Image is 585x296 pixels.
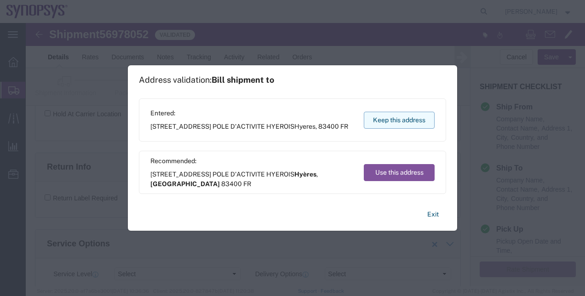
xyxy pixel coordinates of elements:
[364,112,435,129] button: Keep this address
[139,75,274,85] h1: Address validation:
[364,164,435,181] button: Use this address
[294,171,316,178] span: Hyères
[150,108,348,118] span: Entered:
[340,123,348,130] span: FR
[294,123,315,130] span: Hyeres
[318,123,339,130] span: 83400
[150,180,220,188] span: [GEOGRAPHIC_DATA]
[420,206,446,222] button: Exit
[212,75,274,85] span: Bill shipment to
[150,122,348,131] span: [STREET_ADDRESS] POLE D'ACTIVITE HYEROIS ,
[243,180,251,188] span: FR
[150,170,355,189] span: [STREET_ADDRESS] POLE D'ACTIVITE HYEROIS ,
[150,156,355,166] span: Recommended:
[221,180,242,188] span: 83400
